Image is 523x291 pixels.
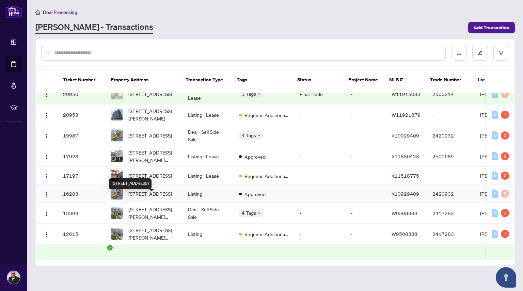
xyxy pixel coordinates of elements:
button: Logo [41,170,52,181]
td: 19987 [58,125,105,146]
span: Approved [244,190,266,198]
th: Project Name [343,67,384,93]
img: Logo [44,211,49,216]
div: 0 [492,230,498,238]
button: edit [472,45,488,61]
button: Logo [41,151,52,162]
span: [STREET_ADDRESS][PERSON_NAME][PERSON_NAME] [128,149,177,164]
th: Transaction Type [180,67,231,93]
span: Deal Processing [43,9,77,15]
td: Deal - Sell Side Sale [183,203,234,224]
span: [STREET_ADDRESS] [128,172,172,179]
td: 2420932 [427,125,475,146]
div: 0 [492,190,498,198]
span: Requires Additional Docs [244,111,289,119]
div: [STREET_ADDRESS] [109,178,152,189]
div: 0 [492,172,498,180]
div: 0 [501,90,509,98]
td: Listing - Lease [183,146,234,167]
img: thumbnail-img [111,88,123,100]
span: X11518775 [392,173,419,179]
span: 3 Tags [242,90,256,98]
span: [STREET_ADDRESS] [128,190,172,197]
td: - [345,224,386,244]
td: Final Trade [294,84,345,104]
span: 4 Tags [242,209,256,217]
span: filter [499,50,504,55]
td: 20953 [58,104,105,125]
div: 1 [501,209,509,217]
img: Profile Icon [7,271,20,284]
th: Ticket Number [58,67,105,93]
img: Logo [44,113,49,118]
span: down [257,92,261,96]
td: 2500214 [427,84,475,104]
td: - [294,203,345,224]
td: 17928 [58,146,105,167]
td: 2500689 [427,146,475,167]
td: 2417283 [427,224,475,244]
a: [PERSON_NAME] - Transactions [35,21,153,34]
button: Logo [41,188,52,199]
span: W11921879 [392,112,421,118]
td: - [294,185,345,203]
td: 12615 [58,224,105,244]
img: Logo [44,174,49,179]
td: 2420932 [427,185,475,203]
button: Open asap [496,267,516,288]
td: 17197 [58,167,105,185]
th: Property Address [105,67,180,93]
img: thumbnail-img [111,150,123,162]
td: - [345,146,386,167]
button: Logo [41,109,52,120]
td: - [345,84,386,104]
div: 1 [501,230,509,238]
span: [STREET_ADDRESS][PERSON_NAME][PERSON_NAME][PERSON_NAME] [128,226,177,241]
span: X10929409 [392,191,419,197]
span: home [35,10,40,15]
span: Requires Additional Docs [244,172,289,180]
span: [STREET_ADDRESS] [128,132,172,139]
button: Logo [41,130,52,141]
img: Logo [44,232,49,237]
img: logo [5,5,22,18]
img: thumbnail-img [111,109,123,120]
span: down [257,134,261,137]
td: Listing [183,185,234,203]
th: Trade Number [425,67,472,93]
div: 0 [501,190,509,198]
td: Listing - Lease [183,167,234,185]
td: 2417283 [427,203,475,224]
span: 4 Tags [242,131,256,139]
button: filter [493,45,509,61]
td: - [294,224,345,244]
td: - [345,125,386,146]
td: Deal - Buy Side Lease [183,84,234,104]
td: - [427,104,475,125]
button: Logo [41,228,52,239]
span: Add Transaction [474,22,509,33]
img: Logo [44,92,49,97]
span: check-circle [107,245,113,250]
span: X10929409 [392,132,419,139]
div: 0 [492,152,498,160]
td: Listing - Lease [183,104,234,125]
span: [STREET_ADDRESS][PERSON_NAME][PERSON_NAME][PERSON_NAME] [128,206,177,221]
div: 2 [501,172,509,180]
div: 1 [501,111,509,119]
td: 20956 [58,84,105,104]
button: Add Transaction [468,22,515,33]
div: 0 [492,209,498,217]
span: Approved [244,153,266,160]
div: 2 [501,152,509,160]
th: Tags [231,67,292,93]
td: 16283 [58,185,105,203]
span: down [257,211,261,215]
td: - [294,104,345,125]
div: 0 [492,131,498,140]
img: thumbnail-img [111,228,123,240]
span: W11915083 [392,91,421,97]
div: 1 [501,131,509,140]
button: Logo [41,208,52,219]
td: - [345,167,386,185]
